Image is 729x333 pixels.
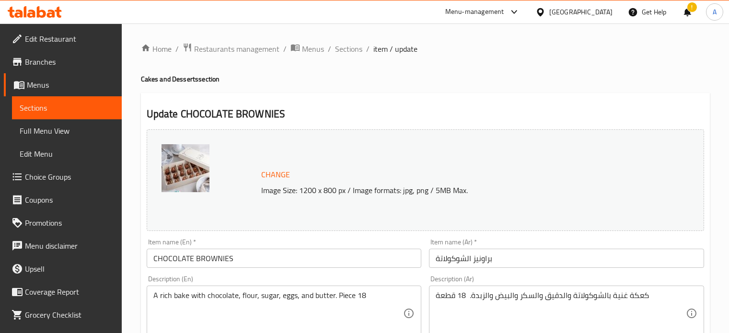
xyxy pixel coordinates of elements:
[25,240,114,252] span: Menu disclaimer
[25,33,114,45] span: Edit Restaurant
[12,119,122,142] a: Full Menu View
[445,6,504,18] div: Menu-management
[4,211,122,234] a: Promotions
[549,7,613,17] div: [GEOGRAPHIC_DATA]
[141,43,710,55] nav: breadcrumb
[25,194,114,206] span: Coupons
[302,43,324,55] span: Menus
[141,74,710,84] h4: Cakes and Desserts section
[20,148,114,160] span: Edit Menu
[4,165,122,188] a: Choice Groups
[283,43,287,55] li: /
[328,43,331,55] li: /
[20,102,114,114] span: Sections
[25,263,114,275] span: Upsell
[261,168,290,182] span: Change
[4,280,122,303] a: Coverage Report
[27,79,114,91] span: Menus
[257,184,653,196] p: Image Size: 1200 x 800 px / Image formats: jpg, png / 5MB Max.
[4,257,122,280] a: Upsell
[4,27,122,50] a: Edit Restaurant
[25,309,114,321] span: Grocery Checklist
[4,50,122,73] a: Branches
[290,43,324,55] a: Menus
[12,96,122,119] a: Sections
[373,43,417,55] span: item / update
[4,73,122,96] a: Menus
[4,188,122,211] a: Coupons
[141,43,172,55] a: Home
[175,43,179,55] li: /
[162,144,209,192] img: CHOCOLATE_BROWNIES638947468392328265.jpg
[25,56,114,68] span: Branches
[25,171,114,183] span: Choice Groups
[4,234,122,257] a: Menu disclaimer
[183,43,279,55] a: Restaurants management
[713,7,717,17] span: A
[335,43,362,55] a: Sections
[194,43,279,55] span: Restaurants management
[147,249,422,268] input: Enter name En
[366,43,370,55] li: /
[4,303,122,326] a: Grocery Checklist
[25,286,114,298] span: Coverage Report
[147,107,704,121] h2: Update CHOCOLATE BROWNIES
[429,249,704,268] input: Enter name Ar
[25,217,114,229] span: Promotions
[20,125,114,137] span: Full Menu View
[257,165,294,184] button: Change
[12,142,122,165] a: Edit Menu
